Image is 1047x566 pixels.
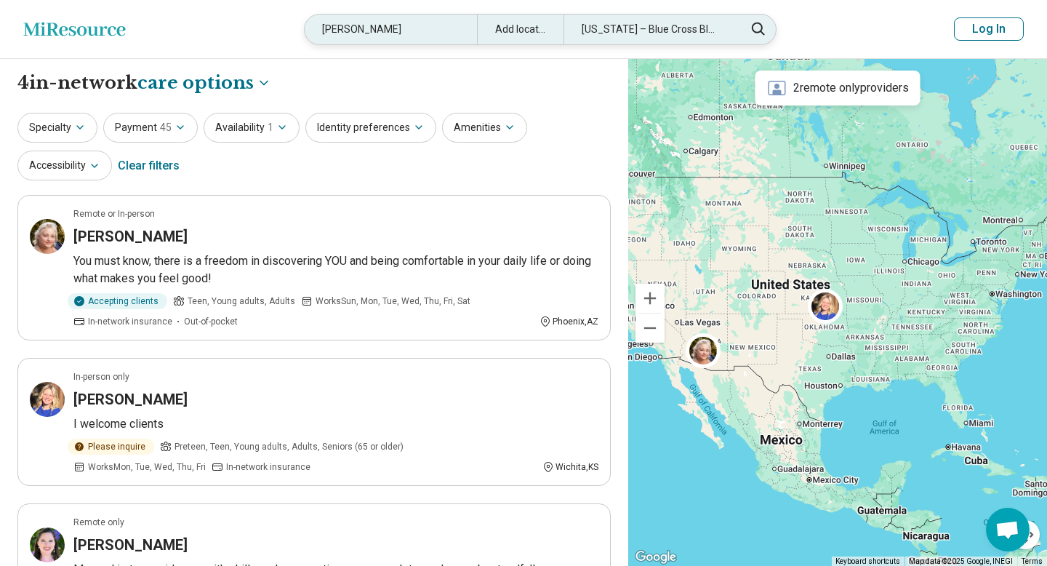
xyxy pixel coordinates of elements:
[73,370,129,383] p: In-person only
[477,15,563,44] div: Add location
[137,71,271,95] button: Care options
[73,535,188,555] h3: [PERSON_NAME]
[755,71,920,105] div: 2 remote only providers
[137,71,254,95] span: care options
[68,439,154,455] div: Please inquire
[563,15,736,44] div: [US_STATE] – Blue Cross Blue Shield
[118,148,180,183] div: Clear filters
[986,508,1030,551] div: Open chat
[539,315,598,328] div: Phoenix , AZ
[305,15,477,44] div: [PERSON_NAME]
[909,557,1013,565] span: Map data ©2025 Google, INEGI
[226,461,310,474] span: In-network insurance
[635,284,665,313] button: Zoom in
[88,461,206,474] span: Works Mon, Tue, Wed, Thu, Fri
[73,415,598,433] p: I welcome clients
[73,226,188,247] h3: [PERSON_NAME]
[635,314,665,343] button: Zoom out
[17,151,112,180] button: Accessibility
[268,120,273,135] span: 1
[73,252,598,287] p: You must know, there is a freedom in discovering YOU and being comfortable in your daily life or ...
[954,17,1024,41] button: Log In
[184,315,238,328] span: Out-of-pocket
[17,71,271,95] h1: 4 in-network
[1022,557,1043,565] a: Terms (opens in new tab)
[188,295,295,308] span: Teen, Young adults, Adults
[17,113,97,143] button: Specialty
[160,120,172,135] span: 45
[542,461,598,474] div: Wichita , KS
[204,113,300,143] button: Availability1
[68,293,167,309] div: Accepting clients
[103,113,198,143] button: Payment45
[305,113,436,143] button: Identity preferences
[88,315,172,328] span: In-network insurance
[73,516,124,529] p: Remote only
[73,389,188,410] h3: [PERSON_NAME]
[316,295,470,308] span: Works Sun, Mon, Tue, Wed, Thu, Fri, Sat
[442,113,527,143] button: Amenities
[174,440,404,453] span: Preteen, Teen, Young adults, Adults, Seniors (65 or older)
[73,207,155,220] p: Remote or In-person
